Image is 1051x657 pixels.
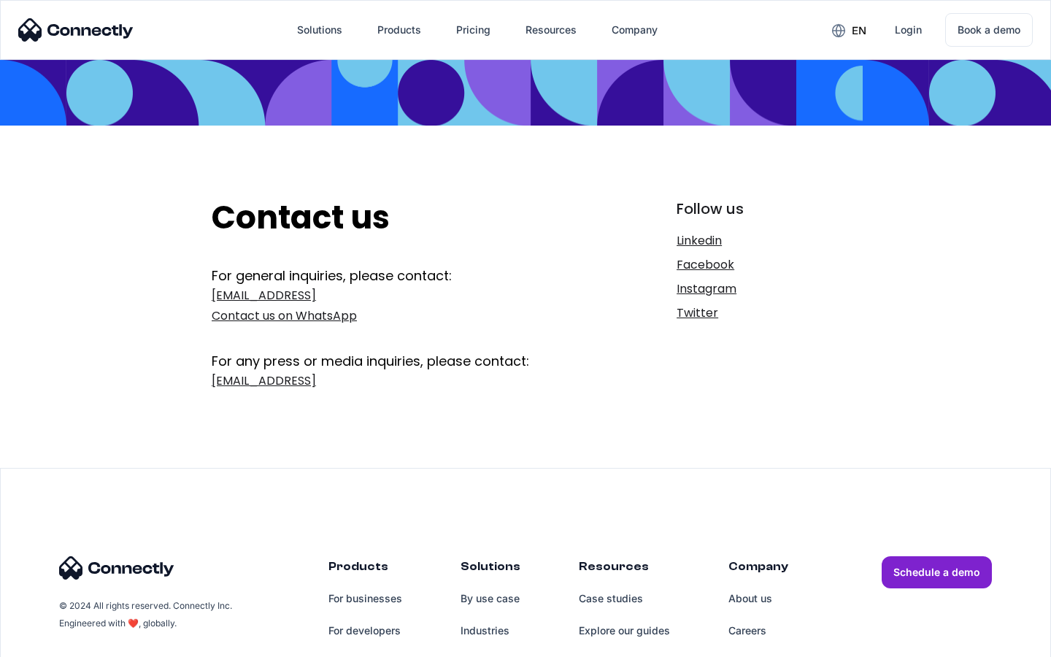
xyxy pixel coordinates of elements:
div: Login [895,20,922,40]
div: Resources [525,20,577,40]
div: Pricing [456,20,490,40]
div: For general inquiries, please contact: [212,266,582,285]
a: Explore our guides [579,615,670,647]
div: Solutions [297,20,342,40]
a: For businesses [328,583,402,615]
a: [EMAIL_ADDRESS] [212,371,582,391]
div: Resources [579,556,670,583]
div: Solutions [461,556,520,583]
a: Instagram [677,279,839,299]
a: Twitter [677,303,839,323]
ul: Language list [29,631,88,652]
a: Pricing [444,12,502,47]
a: By use case [461,583,520,615]
a: Careers [728,615,788,647]
div: For any press or media inquiries, please contact: [212,330,582,371]
aside: Language selected: English [15,631,88,652]
h2: Contact us [212,199,582,237]
img: Connectly Logo [18,18,134,42]
img: Connectly Logo [59,556,174,580]
a: Facebook [677,255,839,275]
div: © 2024 All rights reserved. Connectly Inc. Engineered with ❤️, globally. [59,597,234,632]
a: Login [883,12,933,47]
div: Products [377,20,421,40]
div: en [852,20,866,41]
div: Company [728,556,788,583]
div: Products [328,556,402,583]
a: About us [728,583,788,615]
div: Follow us [677,199,839,219]
a: Schedule a demo [882,556,992,588]
a: Case studies [579,583,670,615]
a: [EMAIL_ADDRESS]Contact us on WhatsApp [212,285,582,326]
a: Industries [461,615,520,647]
a: Book a demo [945,13,1033,47]
a: Linkedin [677,231,839,251]
div: Company [612,20,658,40]
a: For developers [328,615,402,647]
